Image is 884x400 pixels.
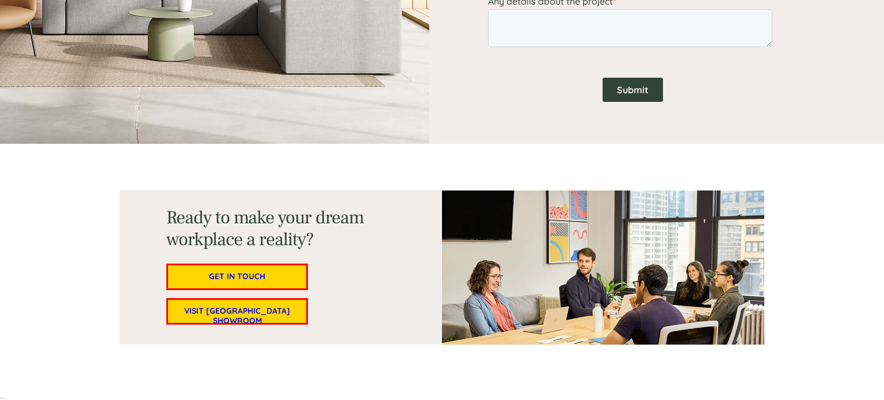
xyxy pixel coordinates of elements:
a: GET IN TOUCH [166,264,308,290]
span: GET IN TOUCH [168,272,306,281]
span: VISIT [GEOGRAPHIC_DATA] SHOWROOM [168,306,306,326]
input: Submit [115,224,175,248]
span: Ready to make your dream workplace a reality? [166,205,364,252]
a: VISIT [GEOGRAPHIC_DATA] SHOWROOM [166,298,308,325]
